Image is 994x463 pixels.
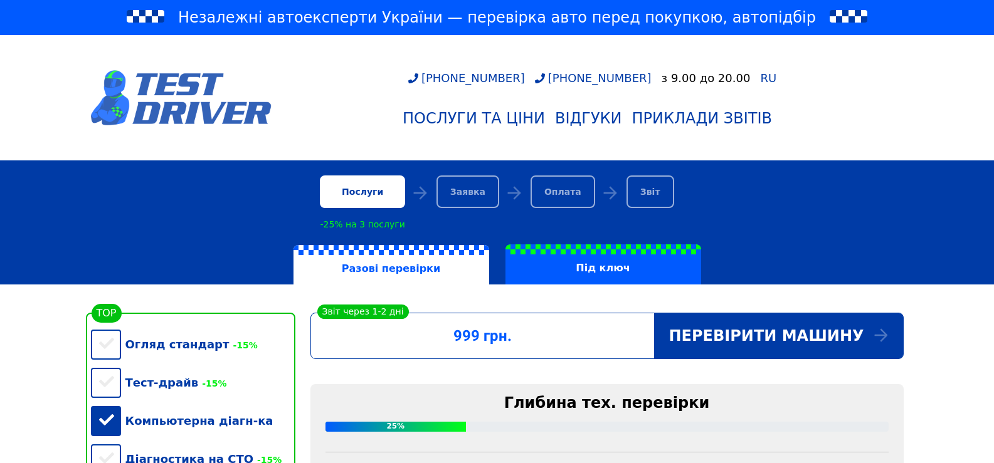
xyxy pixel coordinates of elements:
[198,378,226,388] span: -15%
[550,105,627,132] a: Відгуки
[654,313,903,358] div: Перевірити машину
[293,245,489,285] label: Разові перевірки
[535,71,652,85] a: [PHONE_NUMBER]
[505,244,701,284] label: Під ключ
[662,71,751,85] div: з 9.00 до 20.00
[627,175,674,208] div: Звіт
[91,70,272,125] img: logotype@3x
[531,175,595,208] div: Оплата
[91,402,295,440] div: Компьютерна діагн-ка
[91,325,295,363] div: Огляд стандарт
[325,422,467,432] div: 25%
[320,219,404,229] div: -25% на 3 послуги
[320,175,404,208] div: Послуги
[398,105,550,132] a: Послуги та Ціни
[325,394,889,412] div: Глибина тех. перевірки
[760,73,776,84] a: RU
[403,110,545,127] div: Послуги та Ціни
[311,327,654,345] div: 999 грн.
[760,71,776,85] span: RU
[555,110,622,127] div: Відгуки
[91,363,295,402] div: Тест-драйв
[436,175,499,208] div: Заявка
[229,340,257,350] span: -15%
[178,8,816,28] span: Незалежні автоексперти України — перевірка авто перед покупкою, автопідбір
[497,244,709,284] a: Під ключ
[91,40,272,155] a: logotype@3x
[627,105,777,132] a: Приклади звітів
[408,71,525,85] a: [PHONE_NUMBER]
[632,110,772,127] div: Приклади звітів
